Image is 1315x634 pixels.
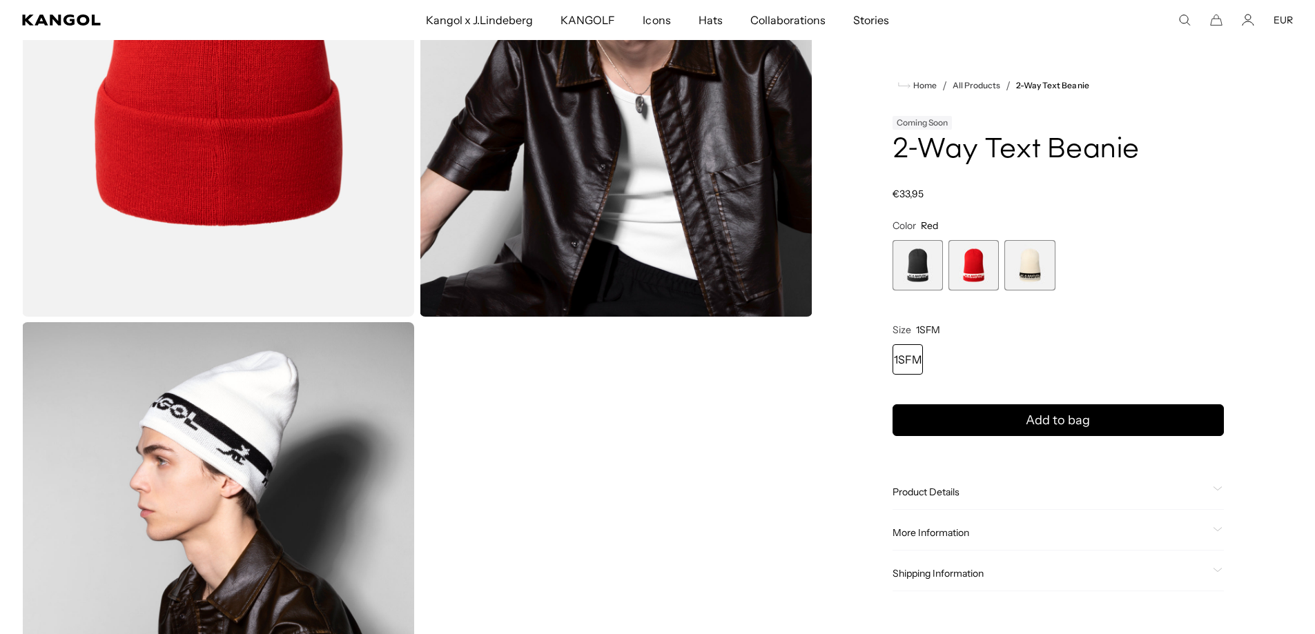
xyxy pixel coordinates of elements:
[1242,14,1254,26] a: Account
[893,344,923,375] div: 1SFM
[1004,240,1055,290] label: Natural
[22,14,282,26] a: Kangol
[953,81,1000,90] a: All Products
[893,135,1224,166] h1: 2-Way Text Beanie
[1274,14,1293,26] button: EUR
[893,77,1224,94] nav: breadcrumbs
[893,240,943,290] div: 1 of 3
[1178,14,1191,26] summary: Search here
[1210,14,1223,26] button: Cart
[893,240,943,290] label: Black
[1000,77,1011,94] li: /
[948,240,999,290] div: 2 of 3
[916,324,940,336] span: 1SFM
[893,324,911,336] span: Size
[910,81,937,90] span: Home
[893,486,1207,498] span: Product Details
[1016,81,1089,90] a: 2-Way Text Beanie
[1026,411,1090,430] span: Add to bag
[1004,240,1055,290] div: 3 of 3
[893,526,1207,539] span: More Information
[921,219,938,232] span: Red
[893,188,924,200] span: €33,95
[898,79,937,92] a: Home
[937,77,947,94] li: /
[948,240,999,290] label: Red
[893,116,952,130] div: Coming Soon
[893,219,916,232] span: Color
[893,567,1207,579] span: Shipping Information
[893,404,1224,436] button: Add to bag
